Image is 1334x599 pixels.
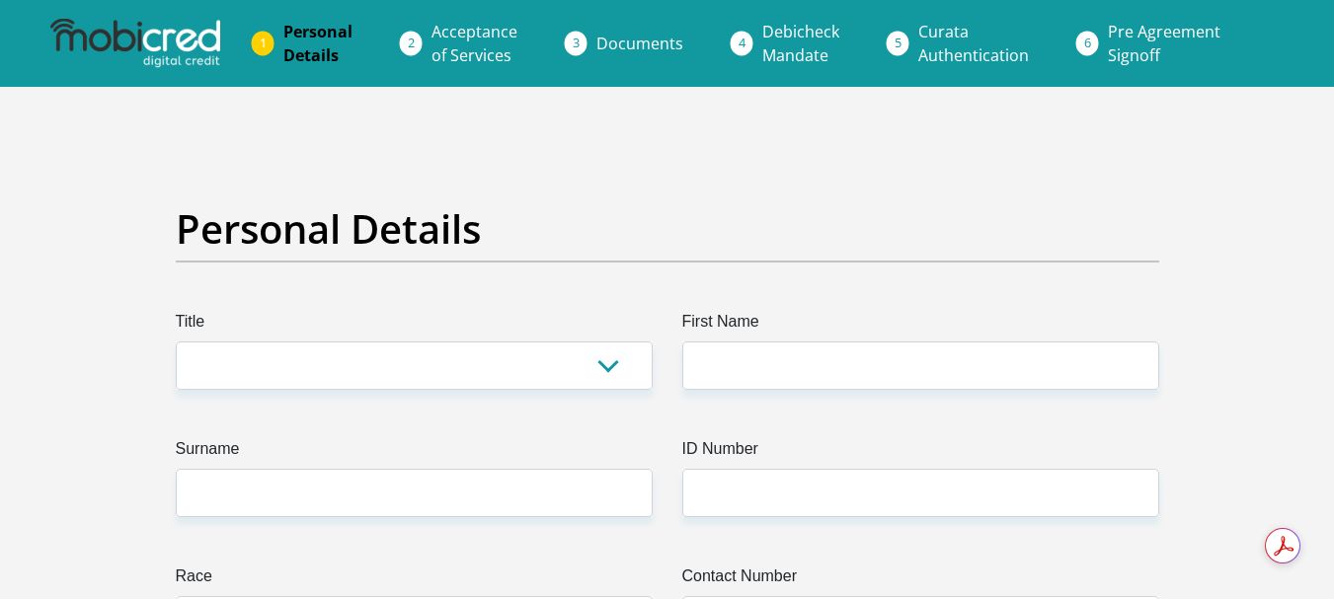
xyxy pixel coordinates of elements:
[176,437,653,469] label: Surname
[176,469,653,517] input: Surname
[902,12,1045,75] a: CurataAuthentication
[682,469,1159,517] input: ID Number
[682,564,1159,596] label: Contact Number
[746,12,855,75] a: DebicheckMandate
[682,437,1159,469] label: ID Number
[596,33,683,54] span: Documents
[176,205,1159,253] h2: Personal Details
[432,21,517,66] span: Acceptance of Services
[682,341,1159,390] input: First Name
[176,564,653,596] label: Race
[50,19,220,68] img: mobicred logo
[1092,12,1236,75] a: Pre AgreementSignoff
[176,310,653,341] label: Title
[581,24,699,63] a: Documents
[268,12,368,75] a: PersonalDetails
[918,21,1029,66] span: Curata Authentication
[1108,21,1220,66] span: Pre Agreement Signoff
[283,21,353,66] span: Personal Details
[416,12,533,75] a: Acceptanceof Services
[762,21,839,66] span: Debicheck Mandate
[682,310,1159,341] label: First Name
